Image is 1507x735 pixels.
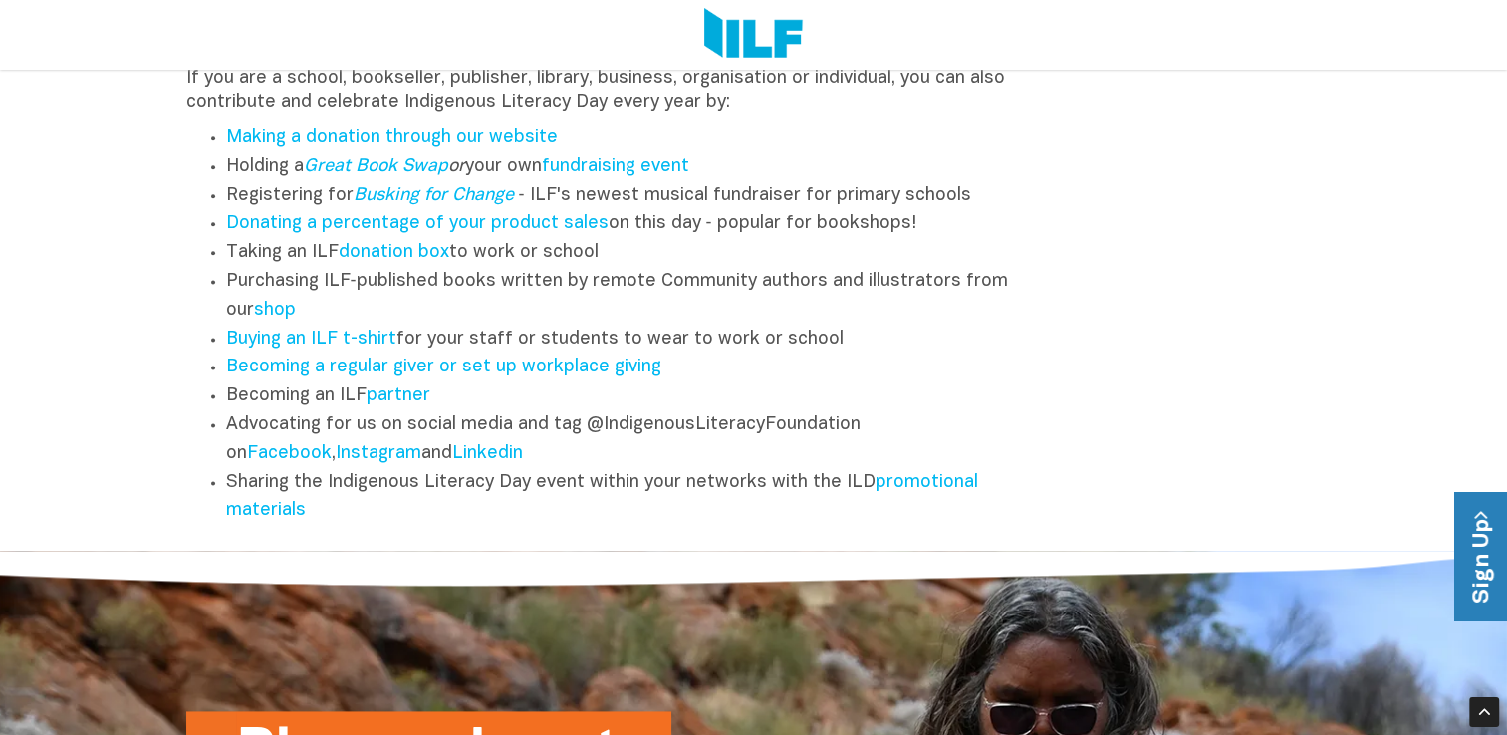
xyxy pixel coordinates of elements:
div: Scroll Back to Top [1469,697,1499,727]
li: on this day ‑ popular for bookshops! [226,210,1031,239]
li: for your staff or students to wear to work or school [226,326,1031,355]
li: Purchasing ILF‑published books written by remote Community authors and illustrators from our [226,268,1031,326]
li: Becoming an ILF [226,382,1031,411]
li: Registering for ‑ ILF's newest musical fundraiser for primary schools [226,182,1031,211]
a: Great Book Swap [304,158,448,175]
li: Taking an ILF to work or school [226,239,1031,268]
a: fundraising event [542,158,689,175]
em: or [304,158,465,175]
li: Holding a your own [226,153,1031,182]
a: Buying an ILF t-shirt [226,331,396,348]
p: If you are a school, bookseller, publisher, library, business, organisation or individual, you ca... [186,67,1031,115]
a: Donating a percentage of your product sales [226,215,609,232]
a: partner [367,387,430,404]
a: Facebook [247,445,332,462]
a: Busking for Change [354,187,514,204]
a: shop [254,302,296,319]
a: Instagram [336,445,421,462]
li: Sharing the Indigenous Literacy Day event within your networks with the ILD [226,469,1031,527]
a: Linkedin [452,445,523,462]
img: Logo [704,8,803,62]
a: Making a donation through our website [226,129,558,146]
a: donation box [339,244,449,261]
li: Advocating for us on social media and tag @IndigenousLiteracyFoundation on , and [226,411,1031,469]
a: Becoming a regular giver or set up workplace giving [226,359,661,375]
